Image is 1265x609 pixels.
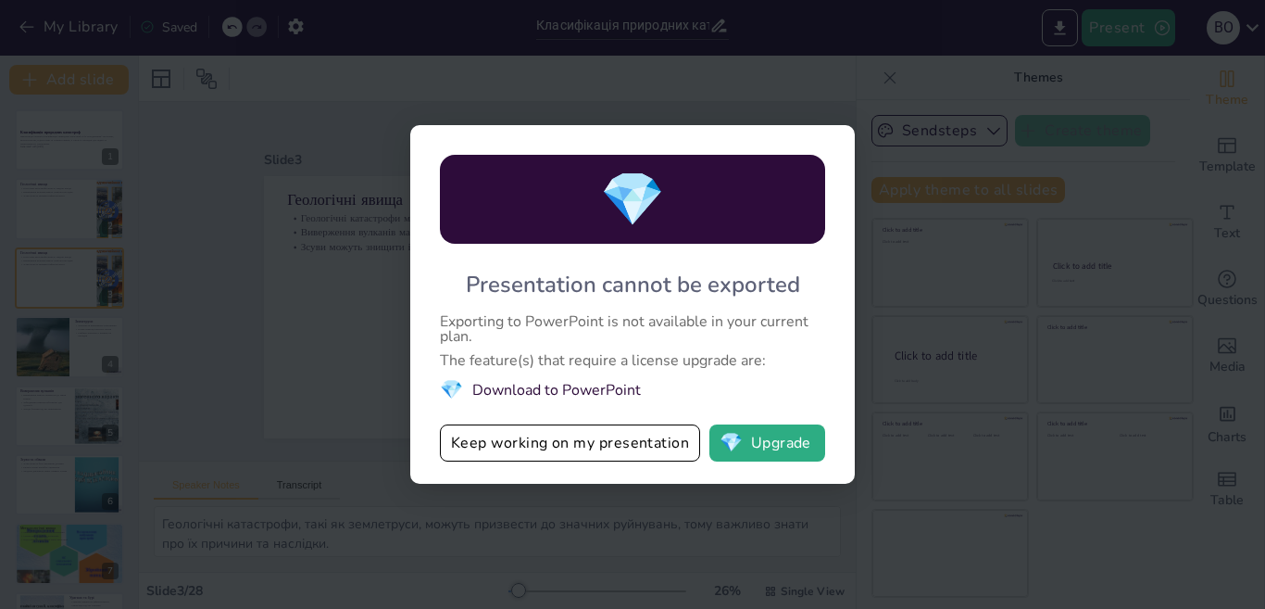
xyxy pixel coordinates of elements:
div: Exporting to PowerPoint is not available in your current plan. [440,314,825,344]
button: Keep working on my presentation [440,425,700,462]
li: Download to PowerPoint [440,377,825,402]
span: diamond [440,377,463,402]
div: The feature(s) that require a license upgrade are: [440,353,825,368]
button: diamondUpgrade [709,425,825,462]
span: diamond [720,434,743,452]
div: Presentation cannot be exported [466,270,800,299]
span: diamond [600,164,665,235]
